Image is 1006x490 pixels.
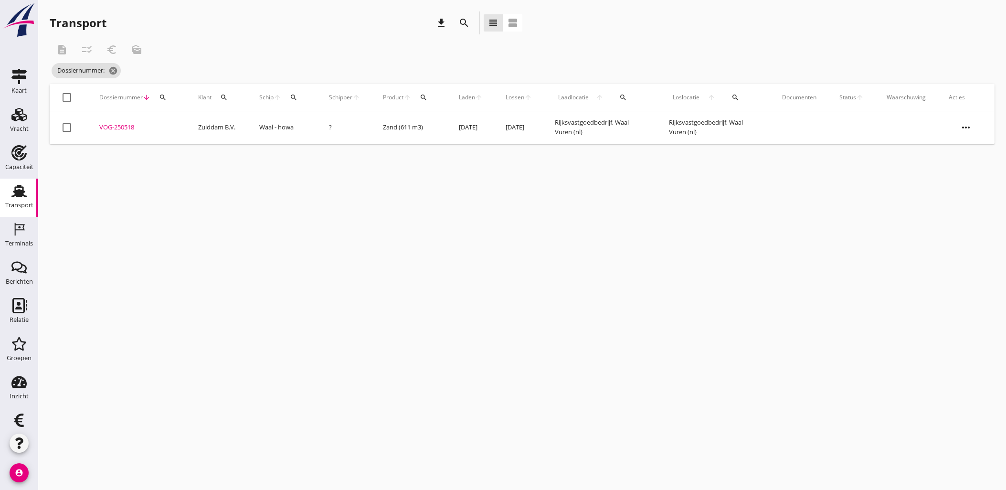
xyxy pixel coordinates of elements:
i: account_circle [10,463,29,482]
i: view_agenda [507,17,519,29]
i: more_horiz [953,114,979,141]
span: Dossiernummer: [52,63,121,78]
td: Rijksvastgoedbedrijf, Waal - Vuren (nl) [543,111,657,144]
i: arrow_upward [856,94,864,101]
i: arrow_upward [704,94,719,101]
span: Dossiernummer [99,93,143,102]
td: Rijksvastgoedbedrijf, Waal - Vuren (nl) [657,111,771,144]
div: VOG-250518 [99,123,175,132]
i: arrow_upward [475,94,483,101]
div: Groepen [7,355,32,361]
i: search [159,94,167,101]
i: search [458,17,470,29]
span: Laden [459,93,475,102]
i: arrow_upward [403,94,411,101]
span: Loslocatie [669,93,703,102]
i: search [290,94,297,101]
div: Terminals [5,240,33,246]
i: search [619,94,627,101]
span: Schip [259,93,274,102]
div: Klant [198,86,236,109]
div: Waarschuwing [887,93,926,102]
i: view_headline [487,17,499,29]
span: Lossen [506,93,524,102]
i: search [731,94,739,101]
span: Schipper [329,93,352,102]
i: download [435,17,447,29]
i: arrow_downward [143,94,150,101]
td: Zuiddam B.V. [187,111,248,144]
div: Vracht [10,126,29,132]
div: Acties [949,93,983,102]
div: Documenten [782,93,816,102]
div: Kaart [11,87,27,94]
i: search [420,94,427,101]
i: arrow_upward [274,94,281,101]
img: logo-small.a267ee39.svg [2,2,36,38]
div: Inzicht [10,393,29,399]
td: [DATE] [447,111,494,144]
i: arrow_upward [352,94,360,101]
span: Status [839,93,856,102]
i: arrow_upward [593,94,607,101]
div: Relatie [10,317,29,323]
td: Waal - howa [248,111,318,144]
td: Zand (611 m3) [371,111,447,144]
td: [DATE] [494,111,543,144]
i: search [220,94,228,101]
div: Capaciteit [5,164,33,170]
span: Product [383,93,403,102]
i: cancel [108,66,118,75]
span: Laadlocatie [555,93,593,102]
td: ? [318,111,371,144]
div: Transport [50,15,106,31]
div: Transport [5,202,33,208]
i: arrow_upward [524,94,532,101]
div: Berichten [6,278,33,285]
